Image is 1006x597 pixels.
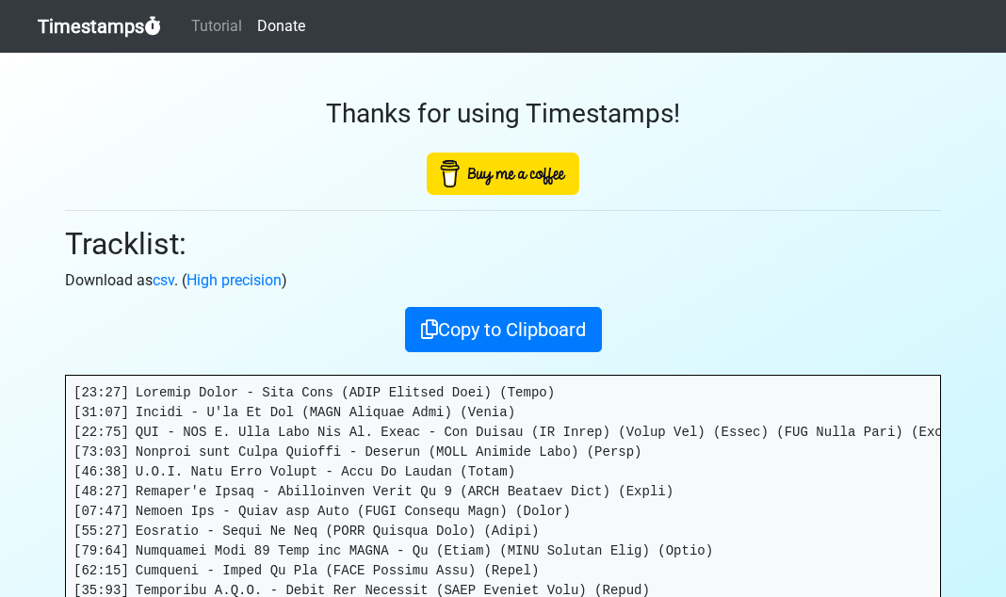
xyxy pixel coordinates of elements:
a: Timestamps [38,8,161,45]
a: High precision [187,271,282,289]
h2: Tracklist: [65,226,941,262]
p: Download as . ( ) [65,269,941,292]
h3: Thanks for using Timestamps! [65,98,941,130]
a: Tutorial [184,8,250,45]
a: csv [153,271,174,289]
img: Buy Me A Coffee [427,153,579,195]
button: Copy to Clipboard [405,307,602,352]
a: Donate [250,8,313,45]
